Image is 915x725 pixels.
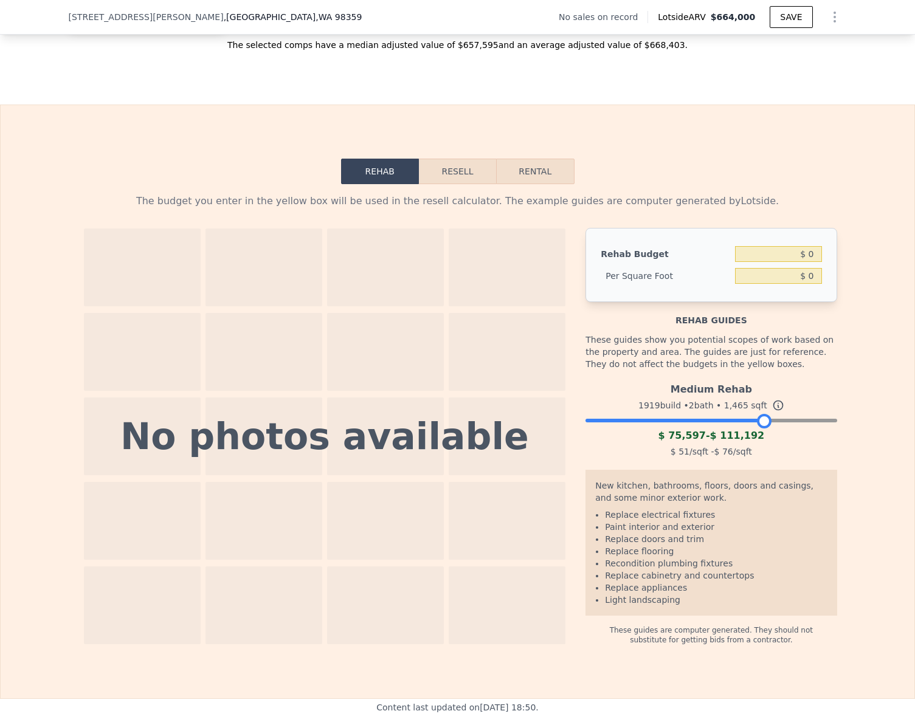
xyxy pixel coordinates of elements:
[671,447,689,456] span: $ 51
[710,430,765,441] span: $ 111,192
[585,377,837,397] div: Medium Rehab
[605,582,827,594] li: Replace appliances
[585,616,837,645] div: These guides are computer generated. They should not substitute for getting bids from a contractor.
[585,397,837,414] div: 1919 build • 2 bath • sqft
[585,428,837,443] div: -
[605,594,827,606] li: Light landscaping
[585,326,837,377] div: These guides show you potential scopes of work based on the property and area. The guides are jus...
[69,11,224,23] span: [STREET_ADDRESS][PERSON_NAME]
[605,521,827,533] li: Paint interior and exterior
[658,11,710,23] span: Lotside ARV
[224,11,362,23] span: , [GEOGRAPHIC_DATA]
[770,6,812,28] button: SAVE
[601,265,730,287] div: Per Square Foot
[823,5,847,29] button: Show Options
[605,533,827,545] li: Replace doors and trim
[316,12,362,22] span: , WA 98359
[559,11,647,23] div: No sales on record
[714,447,733,456] span: $ 76
[585,302,837,326] div: Rehab guides
[711,12,756,22] span: $664,000
[605,509,827,521] li: Replace electrical fixtures
[605,569,827,582] li: Replace cabinetry and countertops
[120,418,529,455] div: No photos available
[419,159,496,184] button: Resell
[605,557,827,569] li: Recondition plumbing fixtures
[601,243,730,265] div: Rehab Budget
[585,443,837,460] div: /sqft - /sqft
[69,29,847,51] div: The selected comps have a median adjusted value of $657,595 and an average adjusted value of $668...
[496,159,574,184] button: Rental
[595,479,827,509] div: New kitchen, bathrooms, floors, doors and casings, and some minor exterior work.
[78,194,837,208] div: The budget you enter in the yellow box will be used in the resell calculator. The example guides ...
[724,400,748,410] span: 1,465
[605,545,827,557] li: Replace flooring
[658,430,706,441] span: $ 75,597
[341,159,419,184] button: Rehab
